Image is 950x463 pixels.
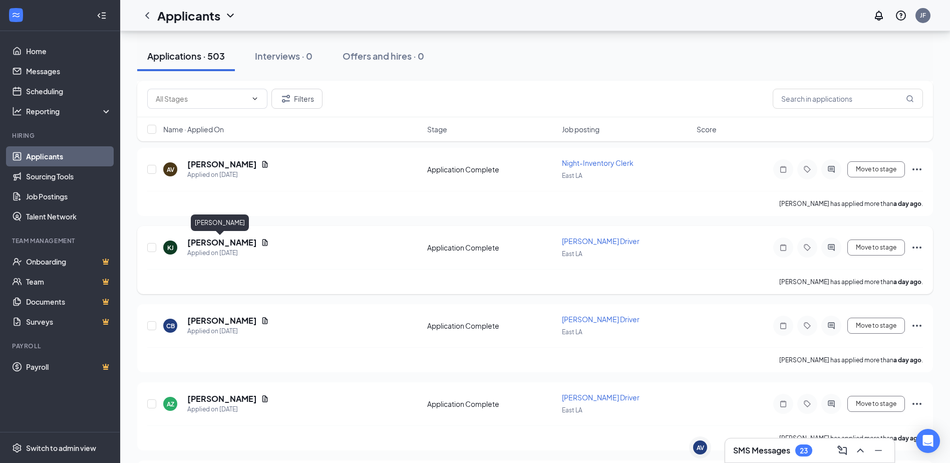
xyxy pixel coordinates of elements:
div: Team Management [12,237,110,245]
a: TeamCrown [26,272,112,292]
span: Job posting [562,124,599,134]
svg: Tag [801,322,813,330]
div: Hiring [12,131,110,140]
div: AV [167,165,174,174]
div: AZ [167,400,174,408]
a: Applicants [26,146,112,166]
svg: Document [261,160,269,168]
span: East LA [562,328,582,336]
h5: [PERSON_NAME] [187,393,257,404]
a: Job Postings [26,186,112,206]
b: a day ago [893,278,921,286]
span: [PERSON_NAME] Driver [562,237,640,246]
div: Application Complete [427,399,556,409]
svg: ActiveChat [825,322,837,330]
svg: Note [777,165,789,173]
svg: Ellipses [911,398,923,410]
div: Applied on [DATE] [187,248,269,258]
div: Applications · 503 [147,50,225,62]
svg: Ellipses [911,163,923,175]
div: Interviews · 0 [255,50,312,62]
button: ChevronUp [852,442,868,458]
p: [PERSON_NAME] has applied more than . [779,356,923,364]
div: [PERSON_NAME] [191,214,249,231]
div: Reporting [26,106,112,116]
svg: Note [777,244,789,252]
svg: Filter [280,93,292,105]
svg: Collapse [97,11,107,21]
div: Open Intercom Messenger [916,429,940,453]
svg: ChevronDown [251,95,259,103]
h3: SMS Messages [733,445,790,456]
h5: [PERSON_NAME] [187,315,257,326]
svg: Ellipses [911,242,923,254]
div: Application Complete [427,321,556,331]
div: Payroll [12,342,110,350]
a: PayrollCrown [26,357,112,377]
b: a day ago [893,434,921,442]
a: DocumentsCrown [26,292,112,312]
span: Score [697,124,717,134]
svg: Settings [12,443,22,453]
input: All Stages [156,93,247,104]
b: a day ago [893,200,921,207]
span: Night-Inventory Clerk [562,158,634,167]
a: Talent Network [26,206,112,226]
h1: Applicants [157,7,220,24]
svg: Ellipses [911,320,923,332]
button: Move to stage [847,396,905,412]
a: Home [26,41,112,61]
svg: ActiveChat [825,244,837,252]
button: ComposeMessage [834,442,850,458]
svg: Notifications [873,10,885,22]
div: KJ [167,244,174,252]
p: [PERSON_NAME] has applied more than . [779,278,923,286]
svg: Document [261,239,269,247]
div: Applied on [DATE] [187,170,269,180]
svg: ActiveChat [825,165,837,173]
svg: Tag [801,165,813,173]
h5: [PERSON_NAME] [187,159,257,170]
button: Move to stage [847,318,905,334]
p: [PERSON_NAME] has applied more than . [779,199,923,208]
svg: ChevronUp [854,444,866,456]
span: East LA [562,406,582,414]
div: Application Complete [427,243,556,253]
svg: WorkstreamLogo [11,10,21,20]
a: Scheduling [26,81,112,101]
svg: Document [261,317,269,325]
div: 23 [800,446,808,455]
div: Application Complete [427,164,556,174]
span: [PERSON_NAME] Driver [562,315,640,324]
span: [PERSON_NAME] Driver [562,393,640,402]
a: OnboardingCrown [26,252,112,272]
svg: ComposeMessage [836,444,848,456]
svg: Tag [801,244,813,252]
span: East LA [562,172,582,179]
svg: QuestionInfo [895,10,907,22]
svg: ActiveChat [825,400,837,408]
p: [PERSON_NAME] has applied more than . [779,434,923,442]
div: Applied on [DATE] [187,326,269,336]
div: AV [697,443,704,452]
svg: ChevronDown [224,10,236,22]
button: Filter Filters [271,89,323,109]
svg: Note [777,400,789,408]
div: Offers and hires · 0 [343,50,424,62]
a: Sourcing Tools [26,166,112,186]
span: Name · Applied On [163,124,224,134]
svg: Note [777,322,789,330]
div: JF [920,11,926,20]
svg: Analysis [12,106,22,116]
button: Minimize [870,442,886,458]
svg: ChevronLeft [141,10,153,22]
input: Search in applications [773,89,923,109]
div: CB [166,322,175,330]
svg: MagnifyingGlass [906,95,914,103]
svg: Minimize [872,444,884,456]
div: Applied on [DATE] [187,404,269,414]
span: Stage [427,124,447,134]
a: SurveysCrown [26,312,112,332]
svg: Tag [801,400,813,408]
